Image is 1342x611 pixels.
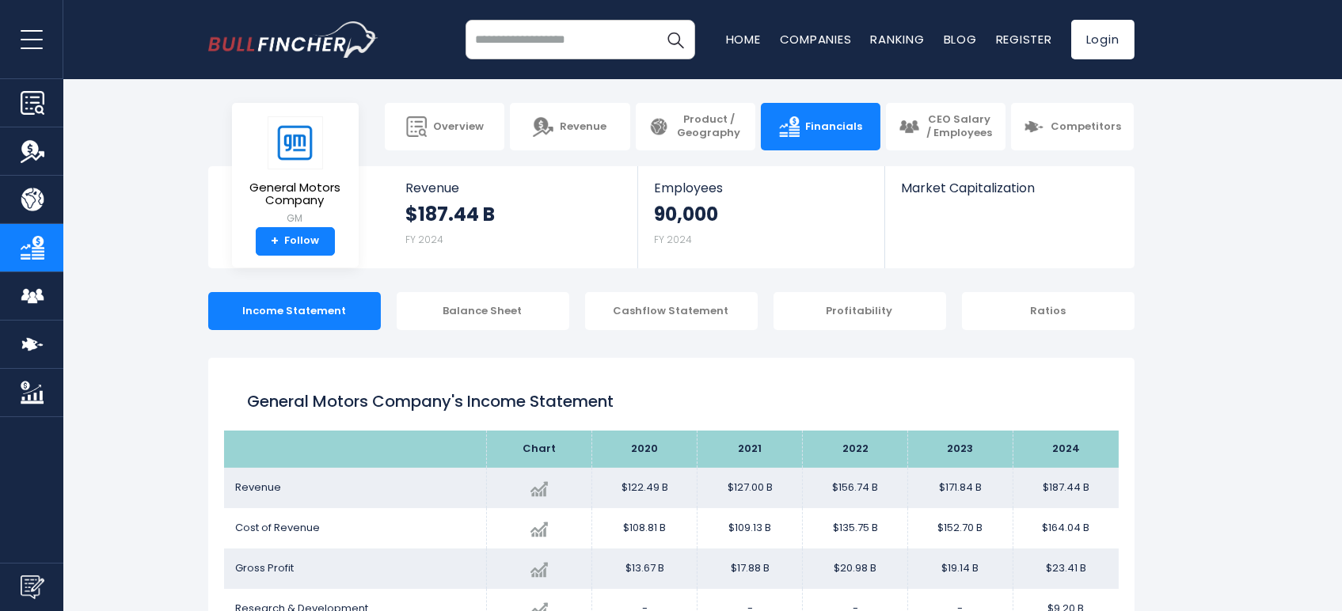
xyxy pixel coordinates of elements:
span: Market Capitalization [901,180,1116,195]
a: Overview [385,103,504,150]
span: Revenue [236,480,282,495]
div: Cashflow Statement [585,292,758,330]
a: Market Capitalization [885,166,1132,222]
button: Search [656,20,695,59]
a: Competitors [1011,103,1134,150]
span: CEO Salary / Employees [926,113,993,140]
img: bullfincher logo [208,21,378,58]
td: $152.70 B [908,508,1013,548]
a: General Motors Company GM [244,116,347,227]
a: Login [1071,20,1135,59]
td: $156.74 B [803,468,908,508]
td: $23.41 B [1013,548,1119,589]
td: $187.44 B [1013,468,1119,508]
td: $164.04 B [1013,508,1119,548]
td: $122.49 B [592,468,698,508]
td: $127.00 B [698,468,803,508]
td: $17.88 B [698,548,803,589]
td: $109.13 B [698,508,803,548]
td: $19.14 B [908,548,1013,589]
span: Competitors [1051,120,1121,134]
a: Employees 90,000 FY 2024 [638,166,884,268]
span: Cost of Revenue [236,520,321,535]
strong: + [271,234,279,249]
a: +Follow [256,227,335,256]
td: $13.67 B [592,548,698,589]
a: Ranking [871,31,925,47]
span: Revenue [406,180,622,195]
small: FY 2024 [406,233,444,246]
div: Balance Sheet [397,292,569,330]
a: Go to homepage [208,21,378,58]
th: 2023 [908,431,1013,468]
th: 2022 [803,431,908,468]
small: FY 2024 [654,233,692,246]
div: Ratios [962,292,1135,330]
span: Revenue [560,120,606,134]
a: Revenue [510,103,629,150]
strong: 90,000 [654,202,718,226]
a: CEO Salary / Employees [886,103,1006,150]
a: Financials [761,103,880,150]
small: GM [245,211,346,226]
a: Register [996,31,1052,47]
a: Revenue $187.44 B FY 2024 [390,166,638,268]
a: Product / Geography [636,103,755,150]
span: Employees [654,180,869,195]
a: Companies [780,31,852,47]
td: $135.75 B [803,508,908,548]
a: Blog [944,31,977,47]
span: General Motors Company [245,181,346,207]
span: Financials [806,120,863,134]
th: 2020 [592,431,698,468]
th: 2021 [698,431,803,468]
span: Overview [433,120,484,134]
div: Profitability [774,292,946,330]
td: $171.84 B [908,468,1013,508]
span: Gross Profit [236,560,295,575]
th: 2024 [1013,431,1119,468]
a: Home [726,31,761,47]
th: Chart [487,431,592,468]
td: $20.98 B [803,548,908,589]
span: Product / Geography [675,113,743,140]
td: $108.81 B [592,508,698,548]
strong: $187.44 B [406,202,496,226]
h1: General Motors Company's Income Statement [248,389,1095,413]
div: Income Statement [208,292,381,330]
